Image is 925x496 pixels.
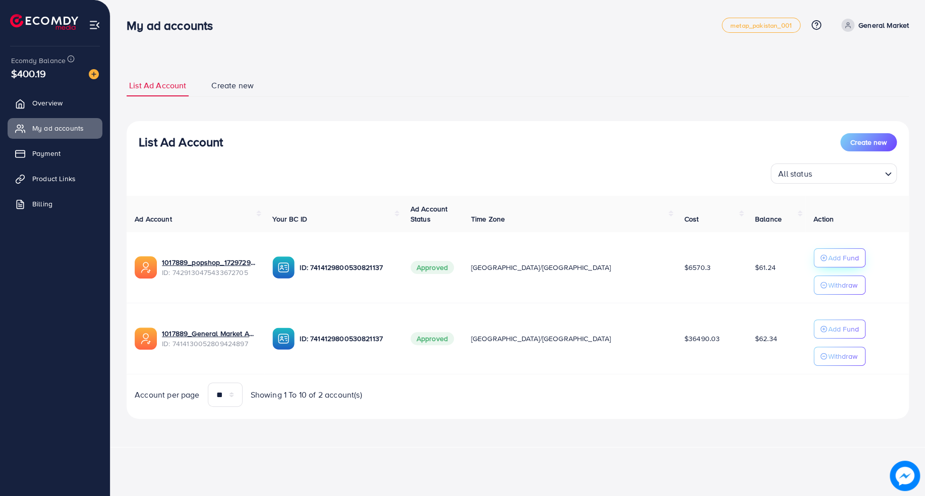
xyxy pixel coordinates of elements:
[129,80,186,91] span: List Ad Account
[8,118,102,138] a: My ad accounts
[755,262,776,272] span: $61.24
[135,389,200,401] span: Account per page
[828,350,857,362] p: Withdraw
[411,204,448,224] span: Ad Account Status
[8,169,102,189] a: Product Links
[272,256,295,279] img: ic-ba-acc.ded83a64.svg
[272,214,307,224] span: Your BC ID
[471,334,611,344] span: [GEOGRAPHIC_DATA]/[GEOGRAPHIC_DATA]
[837,19,909,32] a: General Market
[162,267,256,278] span: ID: 7429130475433672705
[135,327,157,350] img: ic-ads-acc.e4c84228.svg
[828,323,859,335] p: Add Fund
[162,257,256,267] a: 1017889_popshop_1729729251163
[251,389,362,401] span: Showing 1 To 10 of 2 account(s)
[890,461,920,491] img: image
[684,334,720,344] span: $36490.03
[89,69,99,79] img: image
[771,163,897,184] div: Search for option
[162,257,256,278] div: <span class='underline'>1017889_popshop_1729729251163</span></br>7429130475433672705
[684,214,699,224] span: Cost
[755,214,782,224] span: Balance
[828,252,859,264] p: Add Fund
[11,66,46,81] span: $400.19
[8,143,102,163] a: Payment
[135,214,172,224] span: Ad Account
[814,275,865,295] button: Withdraw
[300,261,394,273] p: ID: 7414129800530821137
[272,327,295,350] img: ic-ba-acc.ded83a64.svg
[411,261,454,274] span: Approved
[840,133,897,151] button: Create new
[8,93,102,113] a: Overview
[755,334,777,344] span: $62.34
[162,339,256,349] span: ID: 7414130052809424897
[730,22,792,29] span: metap_pakistan_001
[858,19,909,31] p: General Market
[211,80,254,91] span: Create new
[814,319,865,339] button: Add Fund
[32,174,76,184] span: Product Links
[722,18,800,33] a: metap_pakistan_001
[814,214,834,224] span: Action
[11,56,66,66] span: Ecomdy Balance
[411,332,454,345] span: Approved
[684,262,711,272] span: $6570.3
[300,333,394,345] p: ID: 7414129800530821137
[850,137,887,147] span: Create new
[32,148,61,158] span: Payment
[89,19,100,31] img: menu
[471,262,611,272] span: [GEOGRAPHIC_DATA]/[GEOGRAPHIC_DATA]
[135,256,157,279] img: ic-ads-acc.e4c84228.svg
[10,14,78,30] img: logo
[32,98,63,108] span: Overview
[32,199,52,209] span: Billing
[814,347,865,366] button: Withdraw
[162,328,256,349] div: <span class='underline'>1017889_General Market Ads account_1726236686365</span></br>7414130052809...
[776,167,814,181] span: All status
[815,164,881,181] input: Search for option
[471,214,505,224] span: Time Zone
[814,248,865,267] button: Add Fund
[32,123,84,133] span: My ad accounts
[828,279,857,291] p: Withdraw
[162,328,256,339] a: 1017889_General Market Ads account_1726236686365
[8,194,102,214] a: Billing
[127,18,221,33] h3: My ad accounts
[139,135,223,149] h3: List Ad Account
